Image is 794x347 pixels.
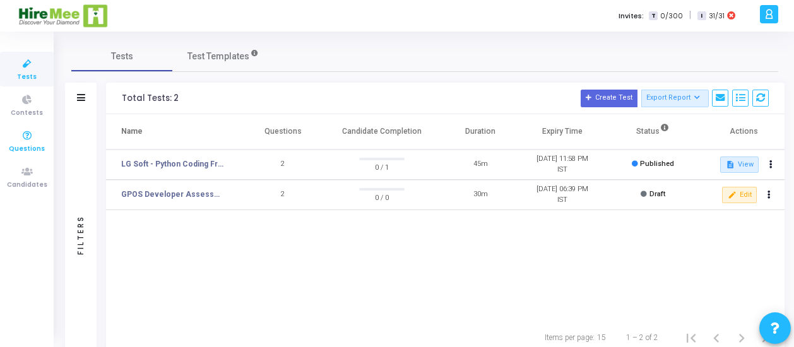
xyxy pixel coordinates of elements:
td: 45m [439,150,521,180]
th: Expiry Time [521,114,603,150]
th: Candidate Completion [324,114,439,150]
span: Tests [17,72,37,83]
span: I [697,11,706,21]
mat-icon: description [725,160,734,169]
span: Contests [11,108,43,119]
div: Filters [75,165,86,304]
th: Name [106,114,242,150]
span: 31/31 [709,11,725,21]
td: [DATE] 06:39 PM IST [521,180,603,210]
td: 30m [439,180,521,210]
a: GPOS Developer Assessment [121,189,224,200]
div: Items per page: [545,332,595,343]
span: T [649,11,657,21]
div: 15 [597,332,606,343]
span: Candidates [7,180,47,191]
label: Invites: [619,11,644,21]
mat-icon: edit [727,191,736,199]
button: View [720,156,759,173]
th: Actions [702,114,785,150]
td: [DATE] 11:58 PM IST [521,150,603,180]
th: Status [603,114,702,150]
button: Create Test [581,90,637,107]
span: Questions [9,144,45,155]
span: 0 / 1 [359,160,405,173]
span: Draft [649,190,665,198]
span: Published [640,160,674,168]
th: Questions [242,114,324,150]
button: Export Report [641,90,709,107]
a: LG Soft - Python Coding Fresher AI and ML [121,158,224,170]
div: Total Tests: 2 [122,93,179,103]
span: 0 / 0 [359,191,405,203]
div: 1 – 2 of 2 [626,332,658,343]
button: Edit [722,187,757,203]
img: logo [18,3,109,28]
span: Test Templates [187,50,249,63]
td: 2 [242,180,324,210]
th: Duration [439,114,521,150]
span: Tests [111,50,133,63]
span: 0/300 [660,11,683,21]
td: 2 [242,150,324,180]
span: | [689,9,691,22]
